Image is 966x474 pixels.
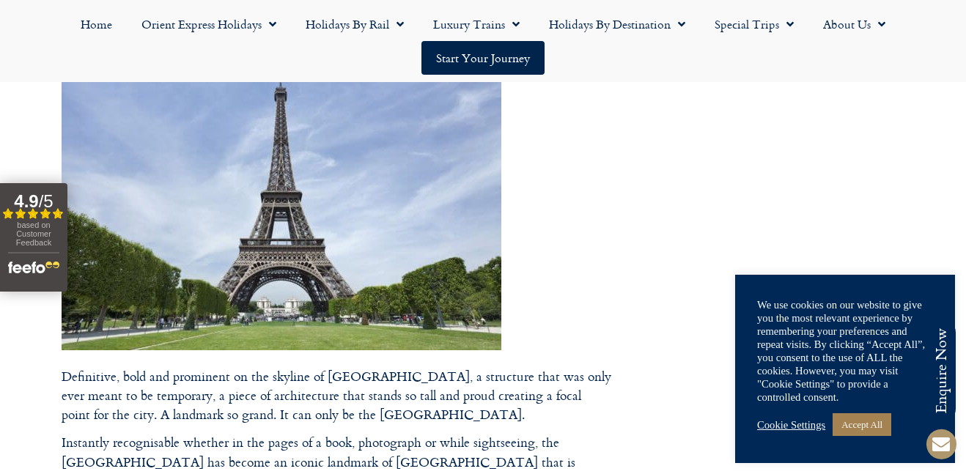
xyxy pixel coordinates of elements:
[700,7,808,41] a: Special Trips
[127,7,291,41] a: Orient Express Holidays
[757,298,933,404] div: We use cookies on our website to give you the most relevant experience by remembering your prefer...
[808,7,900,41] a: About Us
[291,7,419,41] a: Holidays by Rail
[7,7,959,75] nav: Menu
[833,413,891,436] a: Accept All
[66,7,127,41] a: Home
[757,418,825,432] a: Cookie Settings
[534,7,700,41] a: Holidays by Destination
[421,41,545,75] a: Start your Journey
[419,7,534,41] a: Luxury Trains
